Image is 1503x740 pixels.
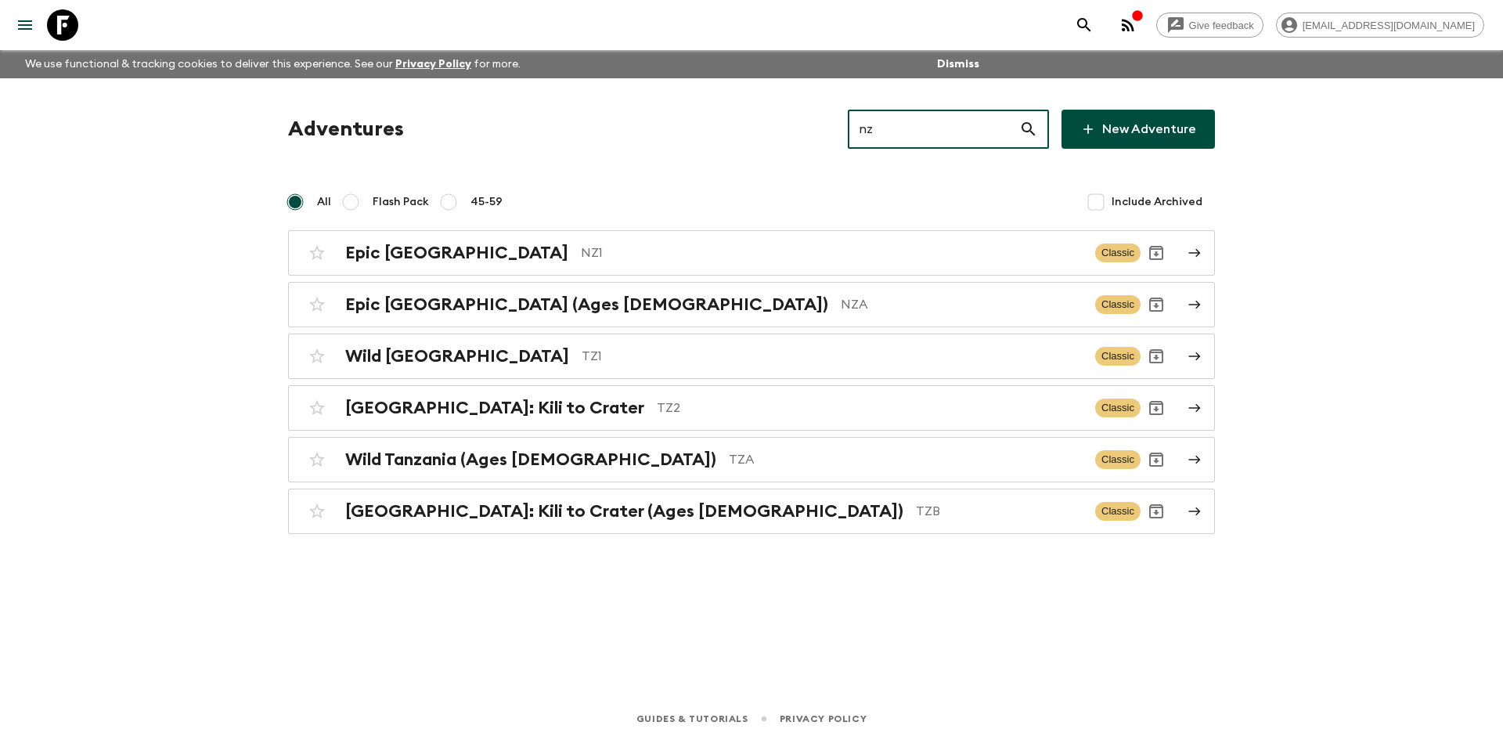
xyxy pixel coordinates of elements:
[288,230,1215,276] a: Epic [GEOGRAPHIC_DATA]NZ1ClassicArchive
[780,710,867,727] a: Privacy Policy
[288,114,404,145] h1: Adventures
[1095,502,1141,521] span: Classic
[470,194,503,210] span: 45-59
[582,347,1083,366] p: TZ1
[345,243,568,263] h2: Epic [GEOGRAPHIC_DATA]
[581,244,1083,262] p: NZ1
[1141,237,1172,269] button: Archive
[848,107,1019,151] input: e.g. AR1, Argentina
[1069,9,1100,41] button: search adventures
[636,710,748,727] a: Guides & Tutorials
[1141,341,1172,372] button: Archive
[1180,20,1263,31] span: Give feedback
[1156,13,1263,38] a: Give feedback
[1276,13,1484,38] div: [EMAIL_ADDRESS][DOMAIN_NAME]
[288,437,1215,482] a: Wild Tanzania (Ages [DEMOGRAPHIC_DATA])TZAClassicArchive
[345,294,828,315] h2: Epic [GEOGRAPHIC_DATA] (Ages [DEMOGRAPHIC_DATA])
[345,398,644,418] h2: [GEOGRAPHIC_DATA]: Kili to Crater
[1061,110,1215,149] a: New Adventure
[841,295,1083,314] p: NZA
[1141,496,1172,527] button: Archive
[1112,194,1202,210] span: Include Archived
[916,502,1083,521] p: TZB
[1141,392,1172,424] button: Archive
[373,194,429,210] span: Flash Pack
[933,53,983,75] button: Dismiss
[1095,399,1141,417] span: Classic
[1141,289,1172,320] button: Archive
[288,489,1215,534] a: [GEOGRAPHIC_DATA]: Kili to Crater (Ages [DEMOGRAPHIC_DATA])TZBClassicArchive
[345,501,903,522] h2: [GEOGRAPHIC_DATA]: Kili to Crater (Ages [DEMOGRAPHIC_DATA])
[1095,295,1141,314] span: Classic
[1141,444,1172,475] button: Archive
[288,385,1215,431] a: [GEOGRAPHIC_DATA]: Kili to CraterTZ2ClassicArchive
[288,334,1215,379] a: Wild [GEOGRAPHIC_DATA]TZ1ClassicArchive
[1095,347,1141,366] span: Classic
[9,9,41,41] button: menu
[19,50,527,78] p: We use functional & tracking cookies to deliver this experience. See our for more.
[288,282,1215,327] a: Epic [GEOGRAPHIC_DATA] (Ages [DEMOGRAPHIC_DATA])NZAClassicArchive
[1294,20,1483,31] span: [EMAIL_ADDRESS][DOMAIN_NAME]
[657,399,1083,417] p: TZ2
[317,194,331,210] span: All
[1095,244,1141,262] span: Classic
[345,449,716,470] h2: Wild Tanzania (Ages [DEMOGRAPHIC_DATA])
[395,59,471,70] a: Privacy Policy
[729,450,1083,469] p: TZA
[1095,450,1141,469] span: Classic
[345,346,569,366] h2: Wild [GEOGRAPHIC_DATA]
